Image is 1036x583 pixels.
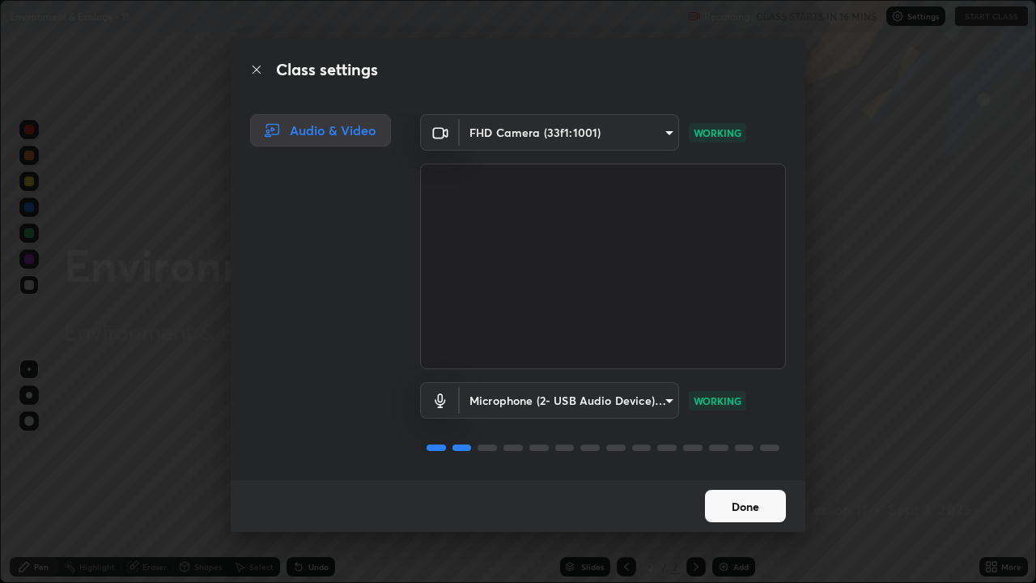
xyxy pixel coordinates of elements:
[250,114,391,147] div: Audio & Video
[705,490,786,522] button: Done
[276,57,378,82] h2: Class settings
[694,126,741,140] p: WORKING
[460,382,679,419] div: FHD Camera (33f1:1001)
[694,394,741,408] p: WORKING
[460,114,679,151] div: FHD Camera (33f1:1001)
